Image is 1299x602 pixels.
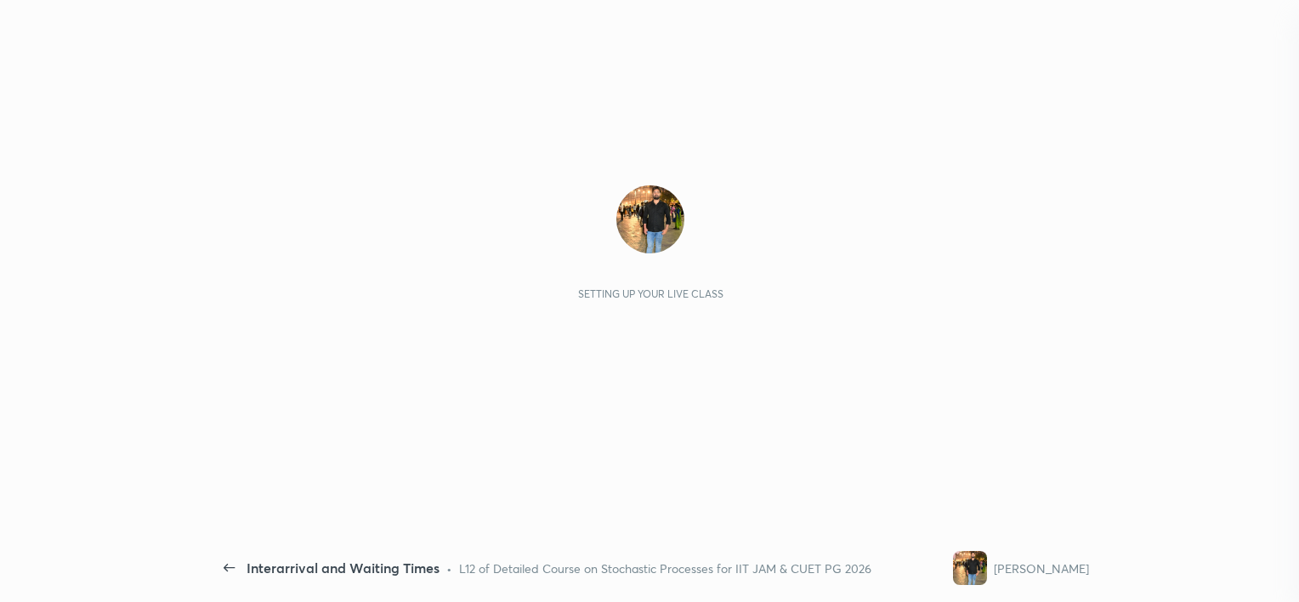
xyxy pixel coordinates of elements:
div: • [446,559,452,577]
img: 5e1f66a2e018416d848ccd0b71c63bf1.jpg [616,185,684,253]
img: 5e1f66a2e018416d848ccd0b71c63bf1.jpg [953,551,987,585]
div: Interarrival and Waiting Times [247,558,440,578]
div: [PERSON_NAME] [994,559,1089,577]
div: Setting up your live class [578,287,723,300]
div: L12 of Detailed Course on Stochastic Processes for IIT JAM & CUET PG 2026 [459,559,871,577]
